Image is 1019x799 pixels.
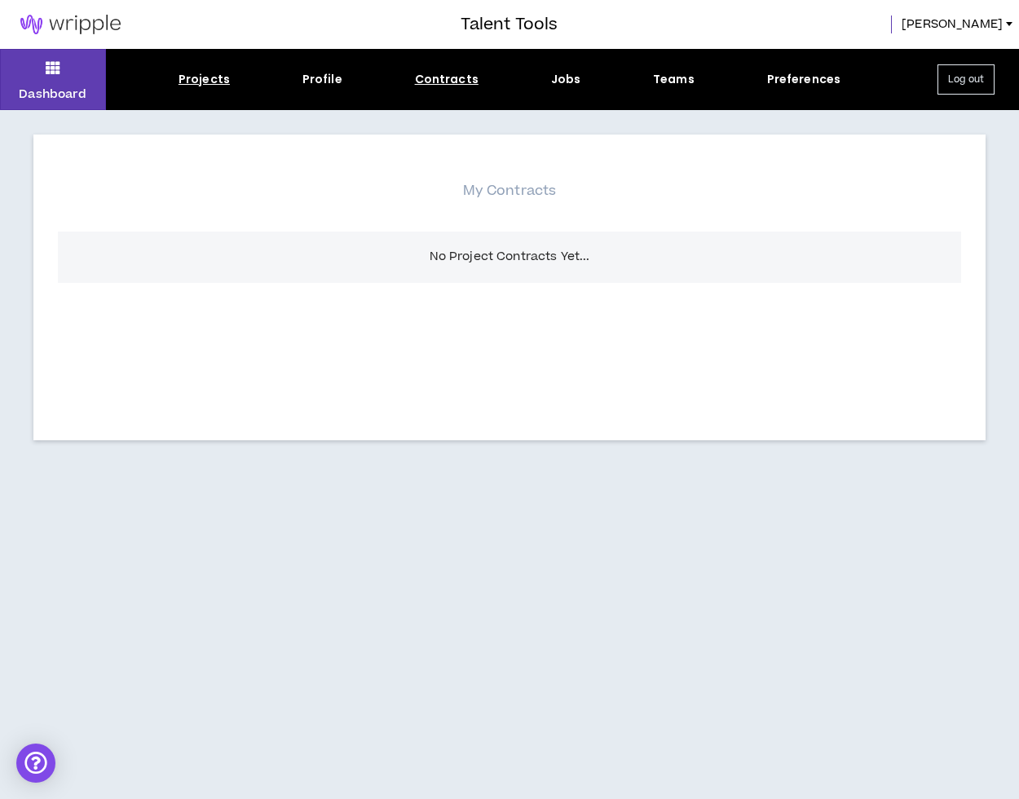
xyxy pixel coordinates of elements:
div: Preferences [767,71,841,88]
h3: Talent Tools [461,12,558,37]
button: Log out [937,64,995,95]
h3: My Contracts [463,183,557,199]
div: Profile [302,71,342,88]
div: Open Intercom Messenger [16,744,55,783]
div: No Project Contracts Yet... [58,232,961,282]
div: Teams [653,71,695,88]
div: Projects [179,71,230,88]
span: [PERSON_NAME] [902,15,1003,33]
p: Dashboard [19,86,86,103]
div: Jobs [551,71,581,88]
